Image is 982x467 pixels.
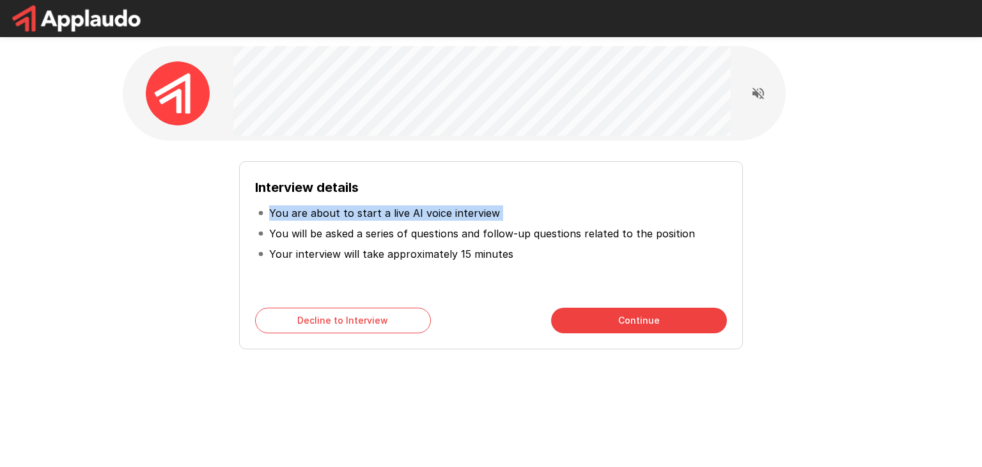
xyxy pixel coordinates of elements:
p: You are about to start a live AI voice interview [269,205,500,221]
p: Your interview will take approximately 15 minutes [269,246,513,262]
button: Read questions aloud [745,81,771,106]
button: Continue [551,308,727,333]
button: Decline to Interview [255,308,431,333]
img: applaudo_avatar.png [146,61,210,125]
p: You will be asked a series of questions and follow-up questions related to the position [269,226,695,241]
b: Interview details [255,180,359,195]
